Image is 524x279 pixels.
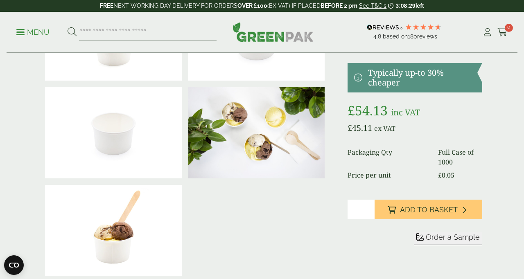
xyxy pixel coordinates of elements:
[438,171,442,180] span: £
[373,33,383,40] span: 4.8
[383,33,408,40] span: Based on
[391,107,420,118] span: inc VAT
[188,87,325,178] img: Ice Cream Scoop Containers Lifestyle 2
[416,2,424,9] span: left
[438,171,454,180] bdi: 0.05
[45,185,182,276] img: 8oz 3 Scoop Ice Cream Container With Ice Cream
[16,27,50,37] p: Menu
[414,232,482,245] button: Order a Sample
[426,233,480,241] span: Order a Sample
[395,2,415,9] span: 3:08:29
[505,24,513,32] span: 0
[348,170,428,180] dt: Price per unit
[237,2,267,9] strong: OVER £100
[405,23,442,31] div: 4.78 Stars
[45,87,182,178] img: 6oz 2 Scoop Ice Cream Container
[348,147,428,167] dt: Packaging Qty
[348,101,388,119] bdi: 54.13
[497,26,508,38] a: 0
[100,2,113,9] strong: FREE
[438,147,482,167] dd: Full Case of 1000
[417,33,437,40] span: reviews
[400,205,458,214] span: Add to Basket
[482,28,492,36] i: My Account
[4,255,24,275] button: Open CMP widget
[375,200,482,219] button: Add to Basket
[374,124,395,133] span: ex VAT
[367,25,402,30] img: REVIEWS.io
[16,27,50,36] a: Menu
[233,22,314,42] img: GreenPak Supplies
[348,122,372,133] bdi: 45.11
[359,2,386,9] a: See T&C's
[348,122,352,133] span: £
[497,28,508,36] i: Cart
[408,33,417,40] span: 180
[321,2,357,9] strong: BEFORE 2 pm
[348,101,355,119] span: £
